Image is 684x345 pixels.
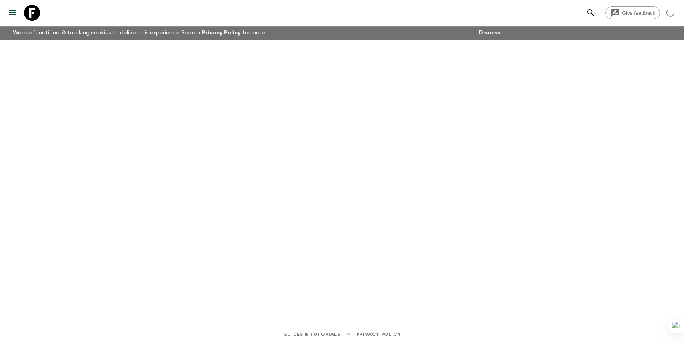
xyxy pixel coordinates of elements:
a: Give feedback [605,6,660,19]
a: Privacy Policy [202,30,241,36]
span: Give feedback [618,10,660,16]
a: Guides & Tutorials [283,330,340,339]
p: We use functional & tracking cookies to deliver this experience. See our for more. [10,26,269,40]
a: Privacy Policy [356,330,401,339]
button: search adventures [583,5,599,21]
button: Dismiss [477,27,502,38]
button: menu [5,5,21,21]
